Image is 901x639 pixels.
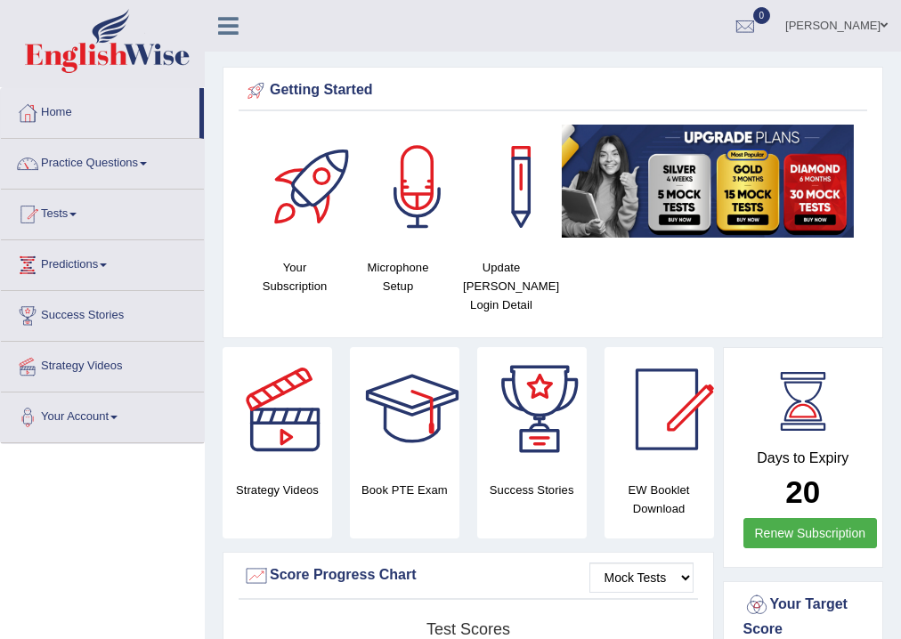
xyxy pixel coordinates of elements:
tspan: Test scores [426,620,510,638]
h4: Days to Expiry [743,450,864,466]
h4: Book PTE Exam [350,481,459,499]
a: Practice Questions [1,139,204,183]
b: 20 [785,474,820,509]
div: Score Progress Chart [243,562,694,589]
a: Your Account [1,392,204,437]
a: Renew Subscription [743,518,878,548]
h4: Success Stories [477,481,587,499]
a: Home [1,88,199,133]
h4: Update [PERSON_NAME] Login Detail [459,258,544,314]
h4: Microphone Setup [355,258,441,295]
a: Tests [1,190,204,234]
a: Success Stories [1,291,204,336]
h4: Strategy Videos [223,481,332,499]
h4: EW Booklet Download [605,481,714,518]
h4: Your Subscription [252,258,337,295]
a: Strategy Videos [1,342,204,386]
img: small5.jpg [562,125,854,238]
a: Predictions [1,240,204,285]
div: Getting Started [243,77,863,104]
span: 0 [753,7,771,24]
